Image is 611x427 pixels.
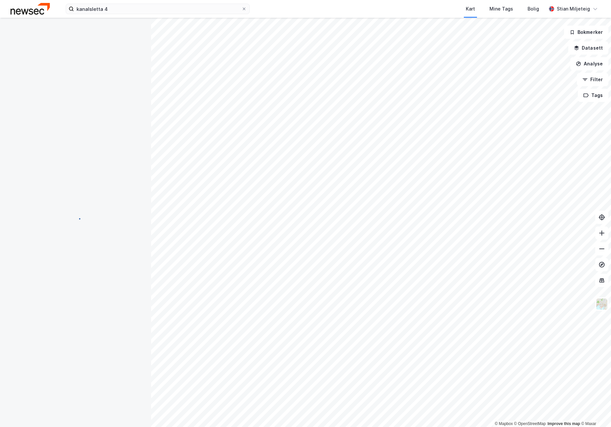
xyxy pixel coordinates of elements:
button: Analyse [570,57,608,70]
img: spinner.a6d8c91a73a9ac5275cf975e30b51cfb.svg [70,213,81,224]
button: Tags [578,89,608,102]
div: Bolig [528,5,539,13]
a: Improve this map [548,421,580,426]
div: Mine Tags [489,5,513,13]
img: newsec-logo.f6e21ccffca1b3a03d2d.png [11,3,50,14]
button: Filter [577,73,608,86]
a: OpenStreetMap [514,421,546,426]
button: Datasett [568,41,608,55]
div: Kart [466,5,475,13]
div: Kontrollprogram for chat [578,395,611,427]
input: Søk på adresse, matrikkel, gårdeiere, leietakere eller personer [74,4,241,14]
div: Stian Miljeteig [557,5,590,13]
iframe: Chat Widget [578,395,611,427]
button: Bokmerker [564,26,608,39]
img: Z [596,298,608,310]
a: Mapbox [495,421,513,426]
